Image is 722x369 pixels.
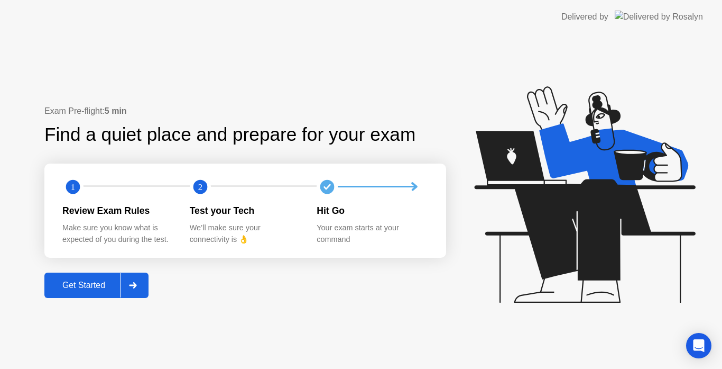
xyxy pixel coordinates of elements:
[317,204,427,218] div: Hit Go
[44,105,446,118] div: Exam Pre-flight:
[686,333,711,358] div: Open Intercom Messenger
[105,106,127,115] b: 5 min
[317,222,427,245] div: Your exam starts at your command
[561,11,608,23] div: Delivered by
[190,222,300,245] div: We’ll make sure your connectivity is 👌
[48,281,120,290] div: Get Started
[44,273,149,298] button: Get Started
[198,182,202,192] text: 2
[62,222,173,245] div: Make sure you know what is expected of you during the test.
[615,11,703,23] img: Delivered by Rosalyn
[62,204,173,218] div: Review Exam Rules
[190,204,300,218] div: Test your Tech
[71,182,75,192] text: 1
[44,121,417,149] div: Find a quiet place and prepare for your exam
